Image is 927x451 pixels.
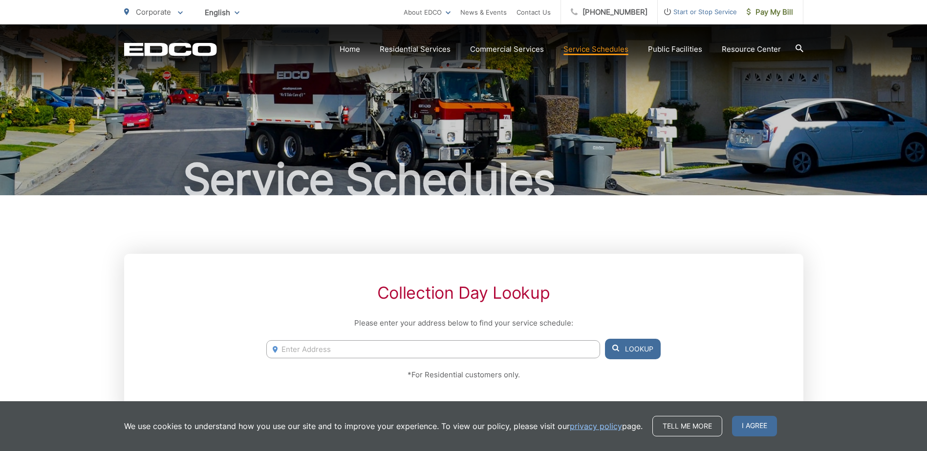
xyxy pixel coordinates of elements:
a: privacy policy [570,420,622,432]
a: EDCD logo. Return to the homepage. [124,42,217,56]
span: English [197,4,247,21]
a: Resource Center [722,43,781,55]
h2: Collection Day Lookup [266,283,660,303]
p: *For Residential customers only. [266,369,660,381]
p: We use cookies to understand how you use our site and to improve your experience. To view our pol... [124,420,643,432]
a: Contact Us [517,6,551,18]
button: Lookup [605,339,661,359]
a: About EDCO [404,6,451,18]
span: I agree [732,416,777,436]
p: Please enter your address below to find your service schedule: [266,317,660,329]
span: Pay My Bill [747,6,793,18]
a: Residential Services [380,43,451,55]
a: Commercial Services [470,43,544,55]
input: Enter Address [266,340,600,358]
h1: Service Schedules [124,155,803,204]
a: Tell me more [652,416,722,436]
a: News & Events [460,6,507,18]
a: Public Facilities [648,43,702,55]
a: Service Schedules [563,43,628,55]
span: Corporate [136,7,171,17]
a: Home [340,43,360,55]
